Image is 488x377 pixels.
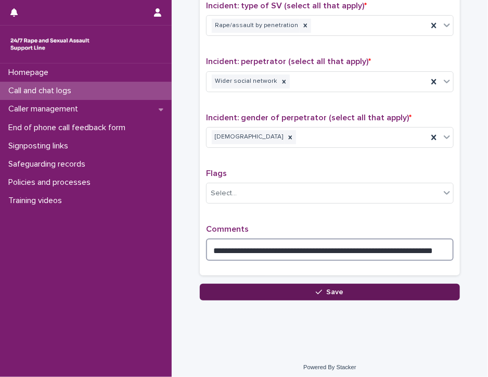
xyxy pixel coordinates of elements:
[327,288,344,296] span: Save
[200,284,460,300] button: Save
[206,225,249,233] span: Comments
[211,188,237,199] div: Select...
[4,123,134,133] p: End of phone call feedback form
[206,114,412,122] span: Incident: gender of perpetrator (select all that apply)
[4,159,94,169] p: Safeguarding records
[212,19,300,33] div: Rape/assault by penetration
[4,104,86,114] p: Caller management
[4,178,99,187] p: Policies and processes
[4,68,57,78] p: Homepage
[212,130,285,144] div: [DEMOGRAPHIC_DATA]
[206,2,367,10] span: Incident: type of SV (select all that apply)
[4,141,76,151] p: Signposting links
[212,74,278,89] div: Wider social network
[4,196,70,206] p: Training videos
[206,57,371,66] span: Incident: perpetrator (select all that apply)
[8,34,92,55] img: rhQMoQhaT3yELyF149Cw
[4,86,80,96] p: Call and chat logs
[206,169,227,178] span: Flags
[303,364,356,370] a: Powered By Stacker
